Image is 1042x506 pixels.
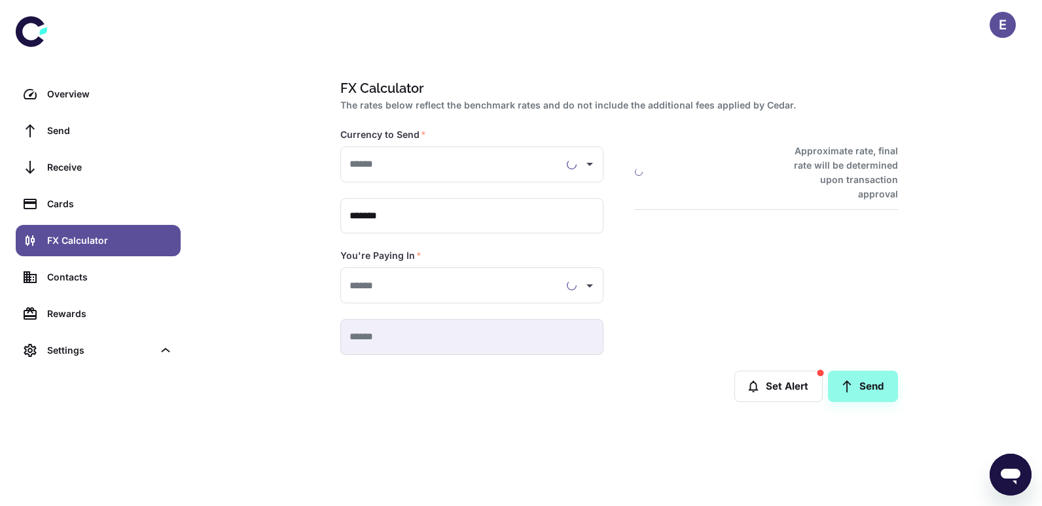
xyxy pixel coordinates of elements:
iframe: Button to launch messaging window [990,454,1032,496]
div: Overview [47,87,173,101]
div: FX Calculator [47,233,173,248]
div: Cards [47,197,173,211]
button: Open [581,277,599,295]
div: Settings [47,343,153,358]
button: Open [581,155,599,173]
button: Set Alert [734,371,823,402]
h1: FX Calculator [340,78,893,98]
label: You're Paying In [340,249,422,262]
a: Receive [16,152,181,183]
a: Contacts [16,261,181,293]
label: Currency to Send [340,128,426,141]
div: Send [47,124,173,138]
div: Receive [47,160,173,175]
a: FX Calculator [16,225,181,256]
a: Send [828,371,898,402]
h6: Approximate rate, final rate will be determined upon transaction approval [780,144,898,201]
a: Send [16,115,181,146]
div: Settings [16,335,181,366]
button: E [990,12,1016,38]
a: Rewards [16,298,181,329]
div: Contacts [47,270,173,284]
div: Rewards [47,307,173,321]
a: Overview [16,78,181,110]
a: Cards [16,188,181,220]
